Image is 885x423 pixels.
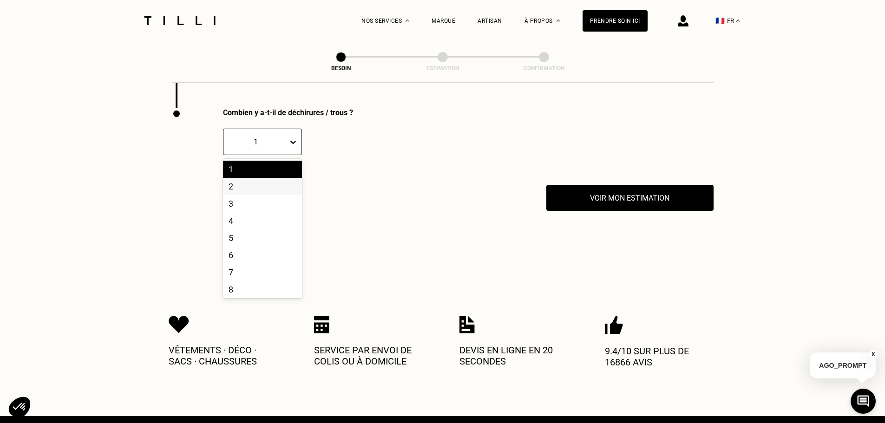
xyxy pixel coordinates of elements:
a: Artisan [478,18,502,24]
div: Besoin [295,65,387,72]
img: menu déroulant [736,20,740,22]
p: AGO_PROMPT [810,352,876,378]
div: 2 [223,178,302,195]
div: Confirmation [498,65,590,72]
button: X [869,349,878,359]
div: 5 [223,229,302,247]
p: 9.4/10 sur plus de 16866 avis [605,345,716,368]
div: Estimation [396,65,489,72]
img: Icon [169,316,189,333]
span: 🇫🇷 [715,16,725,25]
img: Menu déroulant [406,20,409,22]
img: Icon [459,316,475,333]
div: 4 [223,212,302,229]
div: 3 [223,195,302,212]
div: 8 [223,281,302,298]
img: Icon [314,316,329,333]
a: Prendre soin ici [583,10,648,32]
img: Menu déroulant à propos [557,20,560,22]
img: Logo du service de couturière Tilli [141,16,219,25]
div: 7 [223,264,302,281]
img: icône connexion [678,15,688,26]
a: Marque [432,18,455,24]
div: 6 [223,247,302,264]
button: Voir mon estimation [546,185,714,211]
p: Vêtements · Déco · Sacs · Chaussures [169,345,280,367]
div: Combien y a-t-il de déchirures / trous ? [223,108,584,117]
div: 1 [223,161,302,178]
img: Icon [605,316,623,334]
p: Devis en ligne en 20 secondes [459,345,571,367]
p: Service par envoi de colis ou à domicile [314,345,426,367]
div: 1 [228,137,283,146]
